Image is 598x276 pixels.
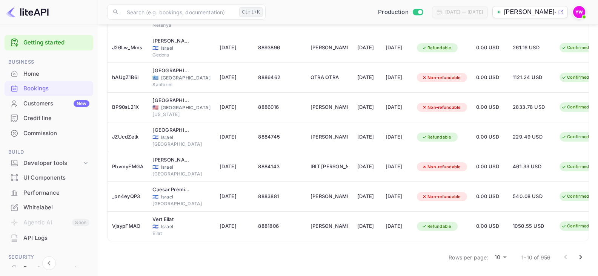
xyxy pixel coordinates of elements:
[6,6,49,18] img: LiteAPI logo
[220,222,249,230] span: [DATE]
[258,42,301,54] div: 8893896
[112,220,143,232] div: VjsypFMAO
[556,132,594,142] div: Confirmed
[5,186,93,200] div: Performance
[556,102,594,112] div: Confirmed
[152,165,158,169] span: Israel
[357,42,377,54] div: [DATE]
[152,75,158,80] span: Greece
[386,131,408,143] div: [DATE]
[445,9,483,15] div: [DATE] — [DATE]
[556,192,594,201] div: Confirmed
[449,253,488,261] p: Rows per page:
[311,161,348,173] div: IRIT SHVEYBISH COHEN
[152,111,211,118] div: [US_STATE]
[417,73,466,82] div: Non-refundable
[357,220,377,232] div: [DATE]
[386,191,408,203] div: [DATE]
[152,171,211,177] div: [GEOGRAPHIC_DATA]
[239,7,263,17] div: Ctrl+K
[152,230,211,237] div: Eilat
[513,222,550,230] span: 1050.55 USD
[152,194,158,199] span: Israel
[23,114,89,123] div: Credit line
[152,141,211,148] div: [GEOGRAPHIC_DATA]
[311,220,348,232] div: SAPIR YIHYA
[5,157,93,170] div: Developer tools
[258,191,301,203] div: 8883881
[491,252,509,263] div: 10
[5,96,93,111] div: CustomersNew
[112,161,143,173] div: PhvmyFMGA
[476,192,504,201] span: 0.00 USD
[311,101,348,113] div: DROR SHOSHAN
[152,97,190,104] div: LUMA Hotel Times Square
[152,186,190,194] div: Caesar Premier Jerusalem
[357,191,377,203] div: [DATE]
[112,101,143,113] div: BP90sL21X
[513,163,550,171] span: 461.33 USD
[5,81,93,96] div: Bookings
[152,105,158,110] span: United States of America
[5,35,93,50] div: Getting started
[513,103,550,111] span: 2833.78 USD
[258,101,301,113] div: 8886016
[573,250,588,265] button: Go to next page
[23,264,89,273] div: Fraud management
[476,44,504,52] span: 0.00 USD
[23,84,89,93] div: Bookings
[152,156,190,164] div: Alberto by Isrotel Design
[5,126,93,140] a: Commission
[5,67,93,81] a: Home
[5,81,93,95] a: Bookings
[386,42,408,54] div: [DATE]
[573,6,585,18] img: Yahav Winkler
[556,43,594,52] div: Confirmed
[5,111,93,126] div: Credit line
[152,104,211,111] div: [GEOGRAPHIC_DATA]
[386,72,408,84] div: [DATE]
[152,223,211,230] div: Israel
[311,42,348,54] div: ANAT BEN HUR ROKAH
[5,186,93,200] a: Performance
[152,224,158,229] span: Israel
[386,220,408,232] div: [DATE]
[23,159,82,168] div: Developer tools
[386,101,408,113] div: [DATE]
[152,135,158,140] span: Israel
[23,203,89,212] div: Whitelabel
[378,8,409,17] span: Production
[476,103,504,111] span: 0.00 USD
[5,171,93,185] a: UI Components
[504,8,556,17] p: [PERSON_NAME]-totravel...
[5,58,93,66] span: Business
[5,261,93,275] a: Fraud management
[5,231,93,245] a: API Logs
[112,131,143,143] div: JZUcdZetk
[5,96,93,110] a: CustomersNew
[258,220,301,232] div: 8881806
[521,253,550,261] p: 1–10 of 956
[152,37,190,45] div: Lear Sense - Experience Luxury Hotel
[556,221,594,231] div: Confirmed
[42,256,56,270] button: Collapse navigation
[23,70,89,78] div: Home
[417,103,466,112] div: Non-refundable
[5,171,93,185] div: UI Components
[513,133,550,141] span: 229.49 USD
[152,67,190,75] div: Lilium Hotel
[152,81,211,88] div: Santorini
[311,131,348,143] div: SHELY DABUSH
[476,73,504,82] span: 0.00 USD
[23,234,89,242] div: API Logs
[74,100,89,107] div: New
[152,75,211,81] div: [GEOGRAPHIC_DATA]
[513,73,550,82] span: 1121.24 USD
[476,133,504,141] span: 0.00 USD
[220,44,249,52] span: [DATE]
[5,253,93,261] span: Security
[23,129,89,138] div: Commission
[357,72,377,84] div: [DATE]
[152,45,211,52] div: Israel
[258,72,301,84] div: 8886462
